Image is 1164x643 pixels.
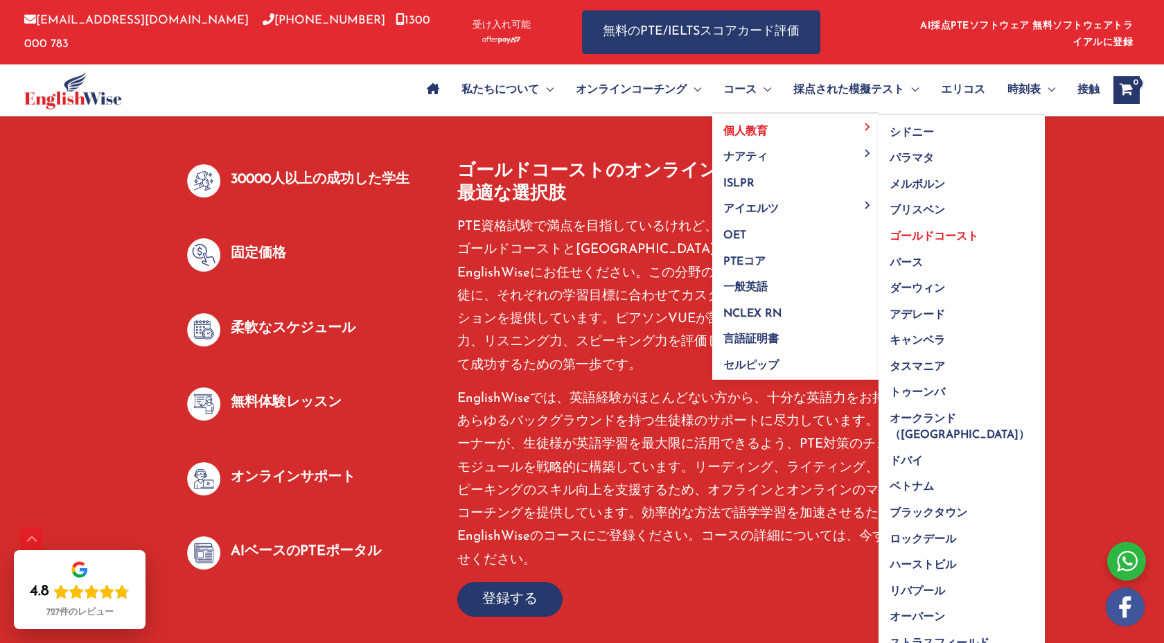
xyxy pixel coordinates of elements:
[712,218,879,245] a: OET
[723,178,755,189] font: ISLPR
[879,245,1045,272] a: パース
[879,115,1045,141] a: シドニー
[187,462,220,495] img: ヌル
[890,612,945,623] font: オーバーン
[450,66,565,114] a: 私たちについてメニュー切り替え
[231,321,355,335] font: 柔軟なスケジュール
[457,392,971,567] font: EnglishWiseでは、英語経験がほとんどない方から、十分な英語力をお持ちの方まで、あらゆるバックグラウンドを持つ生徒様のサポートに尽力しています。経験豊富なトレーナーが、生徒様が英語学習を...
[920,21,1133,48] a: AI採点PTEソフトウェア 無料ソフトウェアトライアルに登録
[890,534,956,545] font: ロックデール
[582,10,820,54] a: 無料のPTE/IELTSスコアカード評価
[879,141,1045,168] a: パラマタ
[890,508,967,519] font: ブラックタウン
[890,456,923,467] font: ドバイ
[723,204,779,215] font: アイエルツ
[712,270,879,297] a: 一般英語
[930,66,996,114] a: エリコス
[890,387,945,398] font: トゥーンバ
[904,66,919,114] span: メニュー切り替え
[30,583,49,599] font: 4.8
[879,324,1045,350] a: キャンベラ
[457,220,971,372] font: PTE資格試験で満点を目指しているけれど、PTEトレーニングのサポートが必要なら、ゴールドコーストと[GEOGRAPHIC_DATA]全土で最も信頼されている機関の一つ、EnglishWiseに...
[274,15,385,26] font: [PHONE_NUMBER]
[231,470,355,484] font: オンラインサポート
[723,152,768,163] font: ナアティ
[712,192,879,218] a: アイエルツメニュー切り替え
[187,164,220,197] img: ヌル
[24,15,430,49] a: 1300 000 783
[565,66,712,114] a: オンラインコーチングメニュー切り替え
[1007,85,1041,96] font: 時刻表
[890,231,978,243] font: ゴールドコースト
[1113,76,1140,104] a: ショッピングカートを表示（空）
[712,166,879,192] a: ISLPR
[24,15,249,26] a: [EMAIL_ADDRESS][DOMAIN_NAME]
[231,247,286,261] font: 固定価格
[712,66,782,114] a: コースメニュー切り替え
[879,574,1045,600] a: リバプール
[879,600,1045,626] a: オーバーン
[712,322,879,349] a: 言語証明書
[879,297,1045,324] a: アデレード
[879,193,1045,220] a: ブリスベン
[860,123,876,131] span: メニュー切り替え
[757,66,771,114] span: メニュー切り替え
[890,205,945,216] font: ブリスベン
[473,20,531,30] font: 受け入れ可能
[712,348,879,380] a: セルピップ
[712,140,879,166] a: ナアティメニュー切り替え
[890,482,934,493] font: ベトナム
[793,85,904,96] font: 採点された模擬テスト
[879,522,1045,548] a: ロックデール
[911,10,1140,55] aside: ヘッダーウィジェット1
[36,15,249,26] font: [EMAIL_ADDRESS][DOMAIN_NAME]
[1066,66,1100,114] a: 接触
[231,545,381,558] font: AIベースのPTEポータル
[723,360,779,371] font: セルピップ
[879,272,1045,298] a: ダーウィン
[231,396,342,409] font: 無料体験レッスン
[879,349,1045,376] a: タスマニア
[723,85,757,96] font: コース
[457,159,976,204] font: ゴールドコーストのオンラインおよびオフラインPTEクラスに最適な選択肢
[890,414,1030,441] font: オークランド（[GEOGRAPHIC_DATA]）
[603,26,800,38] font: 無料のPTE/IELTSスコアカード評価
[890,258,923,269] font: パース
[879,548,1045,574] a: ハーストビル
[712,296,879,322] a: NCLEX RN
[687,66,701,114] span: メニュー切り替え
[712,114,879,140] a: 個人教育メニュー切り替え
[187,313,220,346] img: ヌル
[890,310,945,321] font: アデレード
[263,15,385,26] a: [PHONE_NUMBER]
[890,586,945,597] font: リバプール
[879,376,1045,402] a: トゥーンバ
[187,536,220,570] img: ヌル
[890,335,945,346] font: キャンベラ
[461,85,539,96] font: 私たちについて
[879,496,1045,522] a: ブラックタウン
[1106,588,1145,626] img: white-facebook.png
[879,443,1045,470] a: ドバイ
[187,387,220,421] img: ヌル
[890,127,934,139] font: シドニー
[890,179,945,191] font: メルボルン
[24,71,122,109] img: クロップドEWロゴ
[860,201,876,209] span: メニュー切り替え
[231,173,409,186] font: 30000人以上の成功した学生
[187,238,220,272] img: ヌル
[1077,85,1100,96] font: 接触
[890,283,945,294] font: ダーウィン
[539,66,554,114] span: メニュー切り替え
[1041,66,1055,114] span: メニュー切り替え
[941,85,985,96] font: エリコス
[723,230,746,241] font: OET
[723,126,768,137] font: 個人教育
[416,66,1100,114] nav: サイトナビゲーション: メインメニュー
[782,66,930,114] a: 採点された模擬テストメニュー切り替え
[890,153,934,164] font: パラマタ
[482,36,520,44] img: Afterpayロゴ
[996,66,1066,114] a: 時刻表メニュー切り替え
[879,220,1045,246] a: ゴールドコースト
